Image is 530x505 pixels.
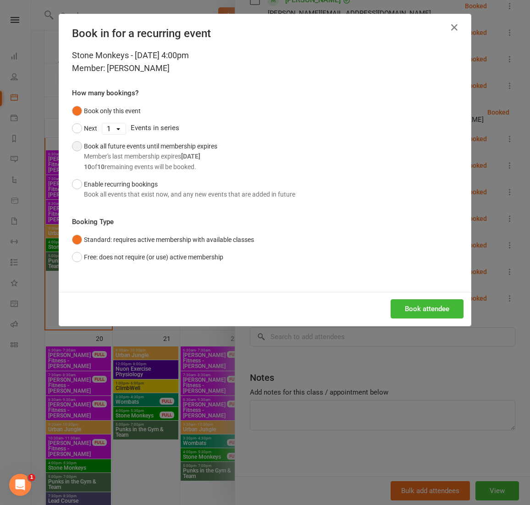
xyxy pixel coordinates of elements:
[447,20,462,35] button: Close
[72,27,458,40] h4: Book in for a recurring event
[72,49,458,75] div: Stone Monkeys - [DATE] 4:00pm Member: [PERSON_NAME]
[72,88,138,99] label: How many bookings?
[72,102,141,120] button: Book only this event
[84,163,91,170] strong: 10
[84,151,217,161] div: Member's last membership expires
[84,189,295,199] div: Book all events that exist now, and any new events that are added in future
[72,137,217,176] button: Book all future events until membership expiresMember's last membership expires[DATE]10of10remain...
[391,299,464,318] button: Book attendee
[84,141,217,172] div: Book all future events until membership expires
[72,231,254,248] button: Standard: requires active membership with available classes
[72,120,97,137] button: Next
[72,216,114,227] label: Booking Type
[72,176,295,203] button: Enable recurring bookingsBook all events that exist now, and any new events that are added in future
[84,162,217,172] div: of remaining events will be booked.
[9,474,31,496] iframe: Intercom live chat
[28,474,35,481] span: 1
[181,153,200,160] strong: [DATE]
[72,248,223,266] button: Free: does not require (or use) active membership
[97,163,105,170] strong: 10
[72,120,458,137] div: Events in series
